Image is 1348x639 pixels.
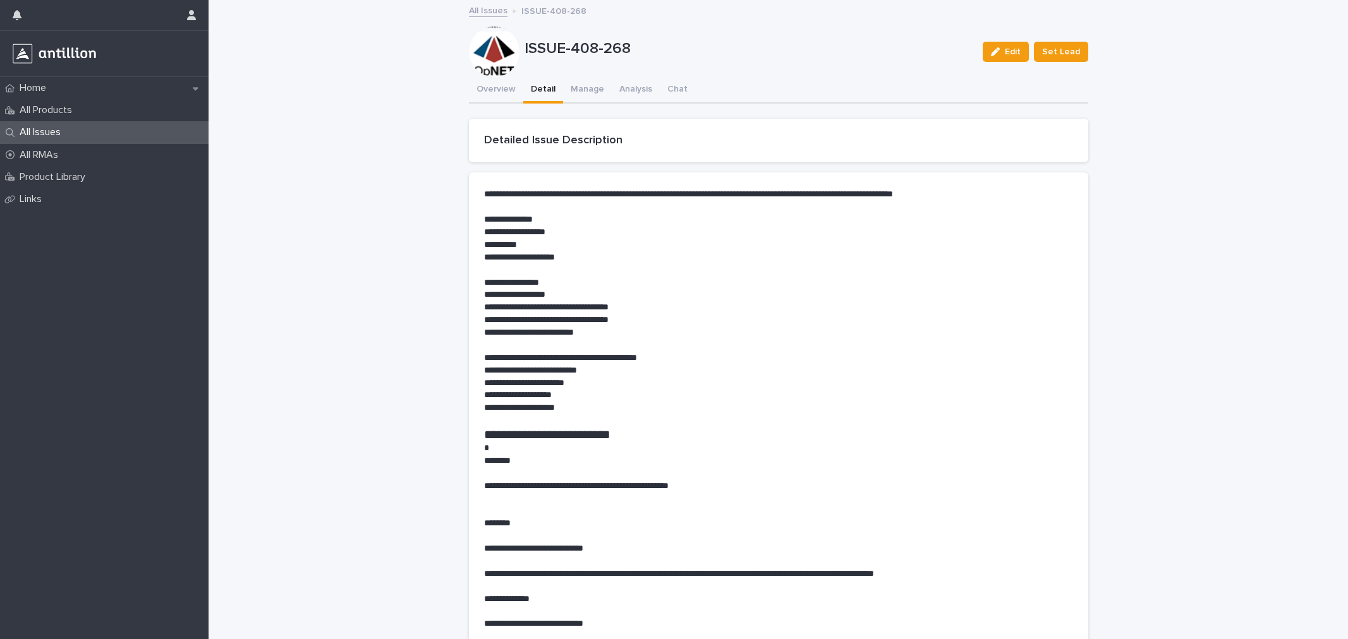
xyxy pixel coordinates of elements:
button: Chat [660,77,695,104]
p: ISSUE-408-268 [521,3,586,17]
span: Set Lead [1042,45,1080,58]
p: All Issues [15,126,71,138]
button: Manage [563,77,612,104]
p: Home [15,82,56,94]
button: Set Lead [1034,42,1088,62]
p: Links [15,193,52,205]
button: Detail [523,77,563,104]
h2: Detailed Issue Description [484,134,1073,148]
button: Edit [983,42,1029,62]
p: All RMAs [15,149,68,161]
button: Analysis [612,77,660,104]
p: Product Library [15,171,95,183]
p: ISSUE-408-268 [525,40,973,58]
a: All Issues [469,3,507,17]
button: Overview [469,77,523,104]
span: Edit [1005,47,1021,56]
p: All Products [15,104,82,116]
img: r3a3Z93SSpeN6cOOTyqw [10,41,99,66]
